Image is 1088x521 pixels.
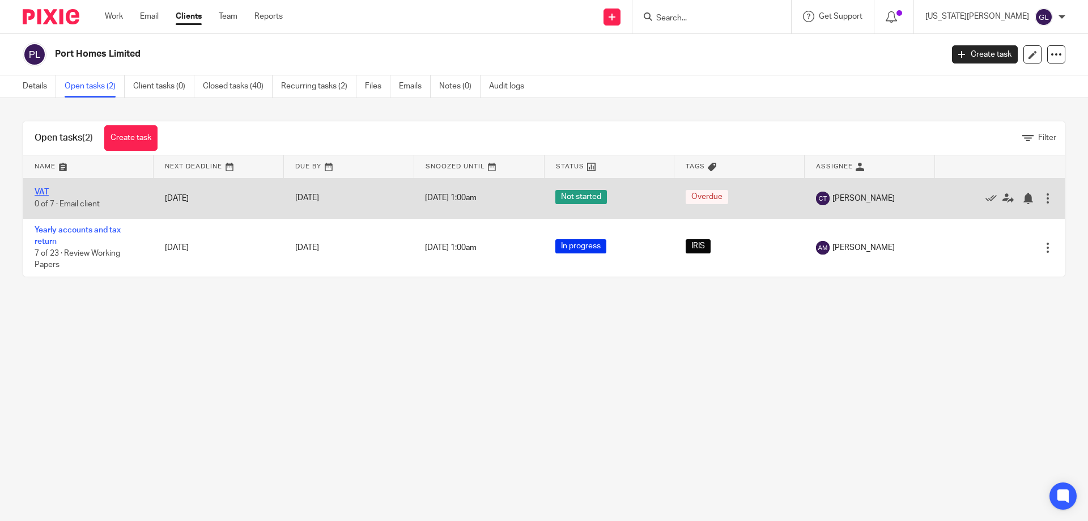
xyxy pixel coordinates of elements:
[281,75,356,98] a: Recurring tasks (2)
[555,239,606,253] span: In progress
[425,194,477,202] span: [DATE] 1:00am
[35,249,120,269] span: 7 of 23 · Review Working Papers
[816,241,830,255] img: svg%3E
[295,194,319,202] span: [DATE]
[1035,8,1053,26] img: svg%3E
[82,133,93,142] span: (2)
[35,226,121,245] a: Yearly accounts and tax return
[832,193,895,204] span: [PERSON_NAME]
[55,48,759,60] h2: Port Homes Limited
[425,244,477,252] span: [DATE] 1:00am
[655,14,757,24] input: Search
[985,193,1002,204] a: Mark as done
[816,192,830,205] img: svg%3E
[254,11,283,22] a: Reports
[219,11,237,22] a: Team
[35,132,93,144] h1: Open tasks
[176,11,202,22] a: Clients
[819,12,862,20] span: Get Support
[154,178,284,218] td: [DATE]
[104,125,158,151] a: Create task
[399,75,431,98] a: Emails
[439,75,481,98] a: Notes (0)
[23,9,79,24] img: Pixie
[23,75,56,98] a: Details
[35,200,100,208] span: 0 of 7 · Email client
[65,75,125,98] a: Open tasks (2)
[365,75,390,98] a: Files
[925,11,1029,22] p: [US_STATE][PERSON_NAME]
[555,190,607,204] span: Not started
[426,163,485,170] span: Snoozed Until
[489,75,533,98] a: Audit logs
[556,163,584,170] span: Status
[1038,134,1056,142] span: Filter
[133,75,194,98] a: Client tasks (0)
[140,11,159,22] a: Email
[23,43,46,66] img: svg%3E
[686,239,711,253] span: IRIS
[832,242,895,253] span: [PERSON_NAME]
[686,163,705,170] span: Tags
[686,190,728,204] span: Overdue
[105,11,123,22] a: Work
[154,218,284,276] td: [DATE]
[295,244,319,252] span: [DATE]
[203,75,273,98] a: Closed tasks (40)
[952,45,1018,63] a: Create task
[35,188,49,196] a: VAT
